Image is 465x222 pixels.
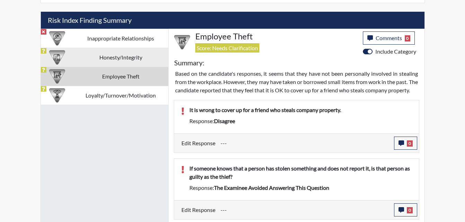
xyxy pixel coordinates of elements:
button: Comments0 [363,31,415,45]
img: CATEGORY%20ICON-17.40ef8247.png [49,87,65,103]
td: Loyalty/Turnover/Motivation [73,86,168,105]
h5: Summary: [174,58,204,67]
span: The examinee avoided answering this question [214,184,329,191]
span: Score: Needs Clarification [195,43,259,53]
img: CATEGORY%20ICON-07.58b65e52.png [174,34,190,50]
div: Update the test taker's response, the change might impact the score [215,203,394,216]
div: Response: [184,117,417,125]
img: CATEGORY%20ICON-11.a5f294f4.png [49,49,65,65]
label: Include Category [375,47,416,56]
p: It is wrong to cover up for a friend who steals company property. [189,106,412,114]
td: Inappropriate Relationships [73,29,168,48]
p: Based on the candidate's responses, it seems that they have not been personally involved in steal... [175,70,418,94]
td: Employee Theft [73,67,168,86]
h5: Risk Index Finding Summary [41,12,424,29]
p: If someone knows that a person has stolen something and does not report it, is that person as gui... [189,164,412,181]
button: 0 [394,137,417,150]
div: Response: [184,184,417,192]
img: CATEGORY%20ICON-07.58b65e52.png [49,68,65,84]
img: CATEGORY%20ICON-14.139f8ef7.png [49,30,65,46]
td: Honesty/Integrity [73,48,168,67]
span: 0 [405,35,411,41]
div: Update the test taker's response, the change might impact the score [215,137,394,150]
button: 0 [394,203,417,216]
label: Edit Response [181,137,215,150]
span: 0 [407,207,413,213]
span: disagree [214,118,235,124]
h4: Employee Theft [195,31,358,41]
label: Edit Response [181,203,215,216]
span: Comments [376,35,402,41]
span: 0 [407,140,413,147]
